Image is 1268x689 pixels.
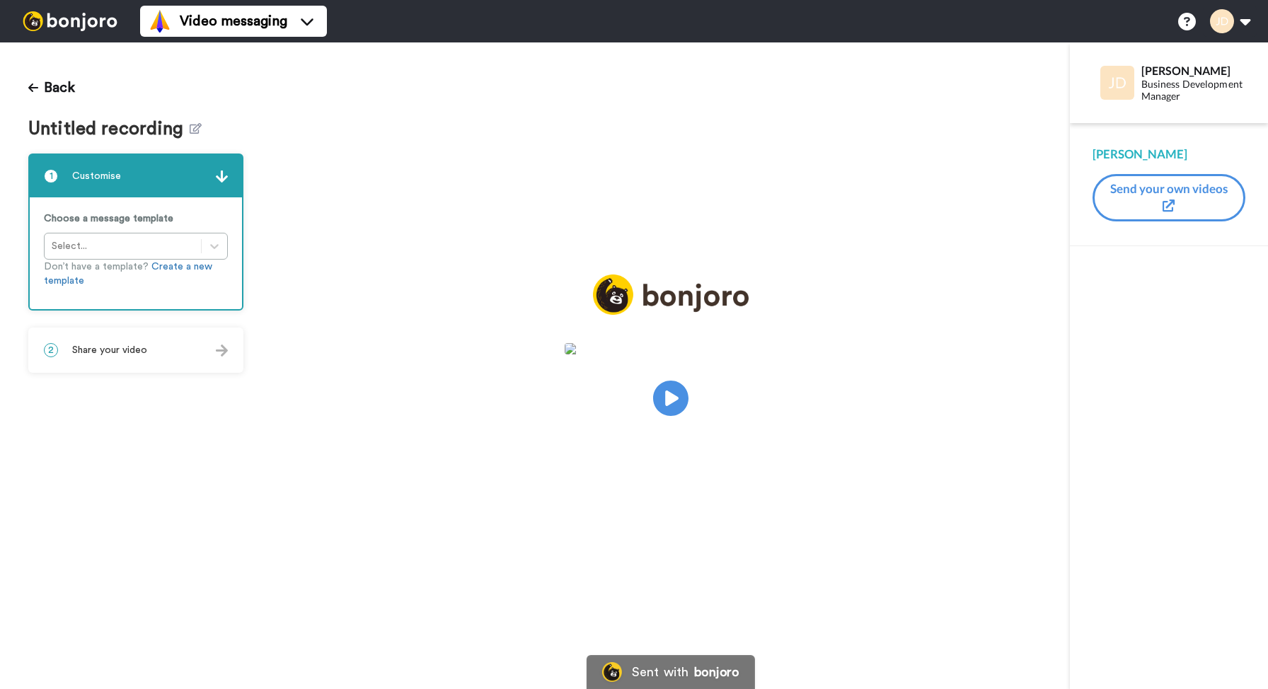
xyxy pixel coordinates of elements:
[17,11,123,31] img: bj-logo-header-white.svg
[44,343,58,357] span: 2
[44,262,212,286] a: Create a new template
[587,655,755,689] a: Bonjoro LogoSent withbonjoro
[44,260,228,288] p: Don’t have a template?
[28,119,190,139] span: Untitled recording
[28,328,243,373] div: 2Share your video
[44,169,58,183] span: 1
[694,666,739,678] div: bonjoro
[216,170,228,183] img: arrow.svg
[216,344,228,357] img: arrow.svg
[1141,79,1245,103] div: Business Development Manager
[1100,66,1134,100] img: Profile Image
[1141,64,1245,77] div: [PERSON_NAME]
[1093,174,1245,221] button: Send your own videos
[44,212,228,226] p: Choose a message template
[565,343,777,354] img: a6de50a2-cf36-4950-9cb4-9142b87065de.jpg
[1093,146,1245,163] div: [PERSON_NAME]
[593,274,749,315] img: logo_full.png
[72,343,147,357] span: Share your video
[72,169,121,183] span: Customise
[632,666,688,678] div: Sent with
[28,71,75,105] button: Back
[180,11,287,31] span: Video messaging
[602,662,622,682] img: Bonjoro Logo
[149,10,171,33] img: vm-color.svg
